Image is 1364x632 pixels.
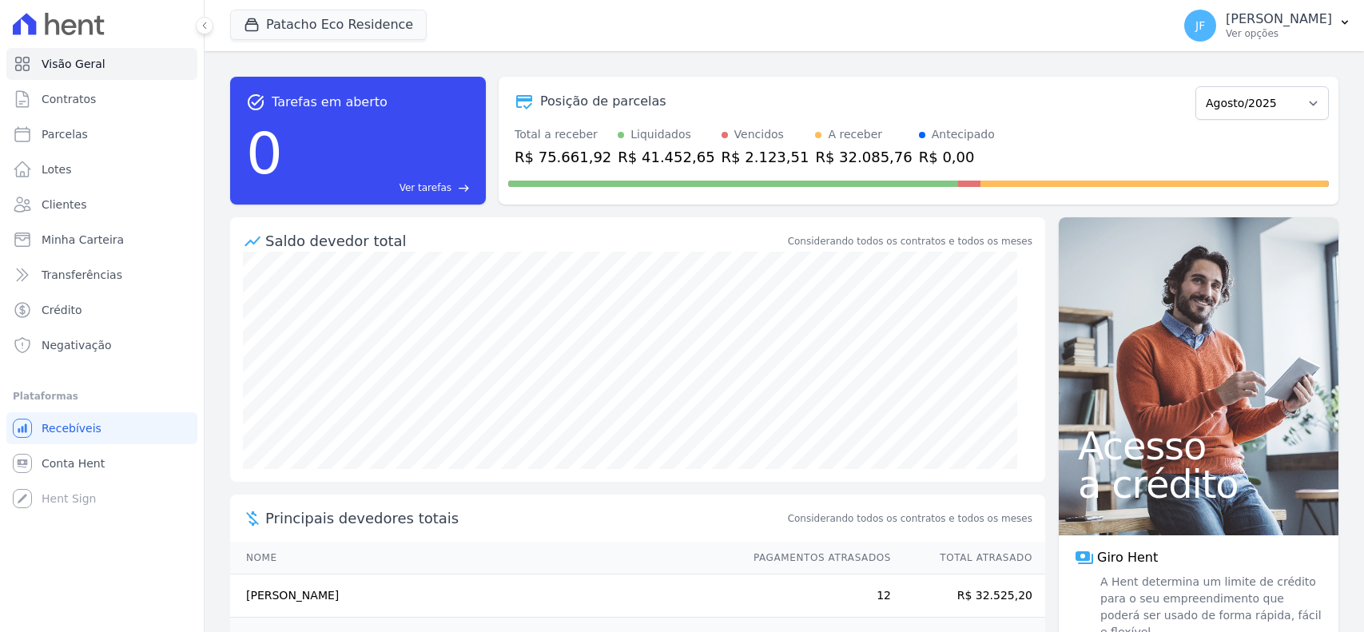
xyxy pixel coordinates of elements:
[919,146,995,168] div: R$ 0,00
[6,447,197,479] a: Conta Hent
[289,181,470,195] a: Ver tarefas east
[6,329,197,361] a: Negativação
[230,10,427,40] button: Patacho Eco Residence
[42,126,88,142] span: Parcelas
[828,126,882,143] div: A receber
[738,542,892,574] th: Pagamentos Atrasados
[42,91,96,107] span: Contratos
[892,574,1045,618] td: R$ 32.525,20
[246,93,265,112] span: task_alt
[1195,20,1205,31] span: JF
[265,230,785,252] div: Saldo devedor total
[458,182,470,194] span: east
[1078,465,1319,503] span: a crédito
[6,412,197,444] a: Recebíveis
[788,234,1032,248] div: Considerando todos os contratos e todos os meses
[1226,27,1332,40] p: Ver opções
[272,93,388,112] span: Tarefas em aberto
[815,146,912,168] div: R$ 32.085,76
[230,542,738,574] th: Nome
[515,146,611,168] div: R$ 75.661,92
[265,507,785,529] span: Principais devedores totais
[515,126,611,143] div: Total a receber
[6,259,197,291] a: Transferências
[1078,427,1319,465] span: Acesso
[1171,3,1364,48] button: JF [PERSON_NAME] Ver opções
[42,197,86,213] span: Clientes
[630,126,691,143] div: Liquidados
[246,112,283,195] div: 0
[42,267,122,283] span: Transferências
[6,118,197,150] a: Parcelas
[892,542,1045,574] th: Total Atrasado
[6,224,197,256] a: Minha Carteira
[1097,548,1158,567] span: Giro Hent
[618,146,714,168] div: R$ 41.452,65
[932,126,995,143] div: Antecipado
[6,48,197,80] a: Visão Geral
[42,161,72,177] span: Lotes
[42,56,105,72] span: Visão Geral
[722,146,809,168] div: R$ 2.123,51
[230,574,738,618] td: [PERSON_NAME]
[788,511,1032,526] span: Considerando todos os contratos e todos os meses
[6,83,197,115] a: Contratos
[42,302,82,318] span: Crédito
[42,337,112,353] span: Negativação
[738,574,892,618] td: 12
[6,189,197,221] a: Clientes
[540,92,666,111] div: Posição de parcelas
[42,455,105,471] span: Conta Hent
[1226,11,1332,27] p: [PERSON_NAME]
[13,387,191,406] div: Plataformas
[42,232,124,248] span: Minha Carteira
[400,181,451,195] span: Ver tarefas
[42,420,101,436] span: Recebíveis
[6,153,197,185] a: Lotes
[6,294,197,326] a: Crédito
[734,126,784,143] div: Vencidos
